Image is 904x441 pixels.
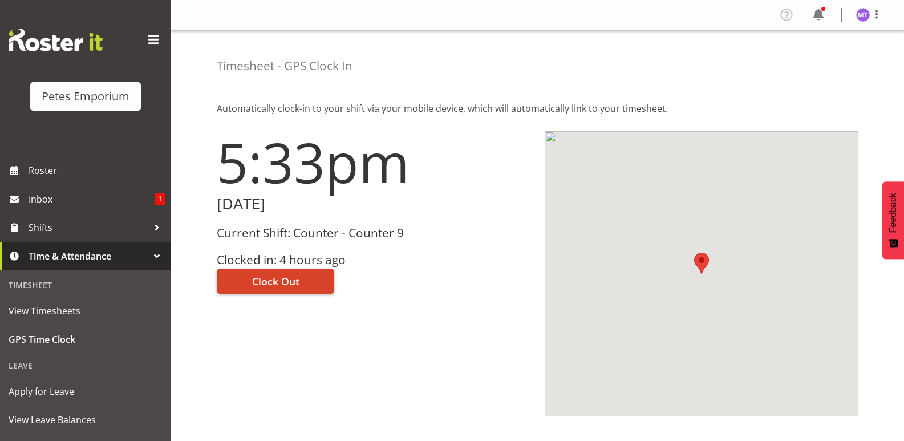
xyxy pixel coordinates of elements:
[888,193,898,233] span: Feedback
[3,297,168,325] a: View Timesheets
[217,269,334,294] button: Clock Out
[3,354,168,377] div: Leave
[217,195,531,213] h2: [DATE]
[9,411,163,428] span: View Leave Balances
[9,331,163,348] span: GPS Time Clock
[217,102,858,115] p: Automatically clock-in to your shift via your mobile device, which will automatically link to you...
[42,88,129,105] div: Petes Emporium
[3,273,168,297] div: Timesheet
[3,406,168,434] a: View Leave Balances
[155,193,165,205] span: 1
[29,162,165,179] span: Roster
[217,59,352,72] h4: Timesheet - GPS Clock In
[217,131,531,193] h1: 5:33pm
[217,253,531,266] h3: Clocked in: 4 hours ago
[882,181,904,259] button: Feedback - Show survey
[9,29,103,51] img: Rosterit website logo
[29,191,155,208] span: Inbox
[217,226,531,240] h3: Current Shift: Counter - Counter 9
[856,8,870,22] img: mya-taupawa-birkhead5814.jpg
[9,383,163,400] span: Apply for Leave
[29,219,148,236] span: Shifts
[9,302,163,319] span: View Timesheets
[3,325,168,354] a: GPS Time Clock
[252,274,299,289] span: Clock Out
[29,248,148,265] span: Time & Attendance
[3,377,168,406] a: Apply for Leave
